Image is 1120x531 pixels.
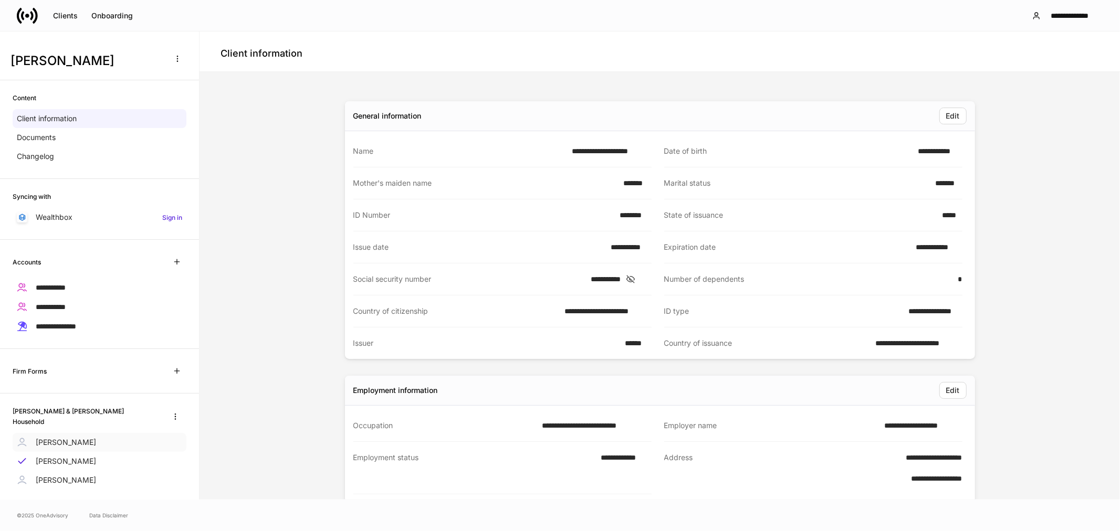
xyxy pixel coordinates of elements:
[11,52,162,69] h3: [PERSON_NAME]
[664,306,903,316] div: ID type
[91,12,133,19] div: Onboarding
[946,112,960,120] div: Edit
[46,7,85,24] button: Clients
[353,178,617,188] div: Mother's maiden name
[36,475,96,485] p: [PERSON_NAME]
[353,111,422,121] div: General information
[946,387,960,394] div: Edit
[36,212,72,222] p: Wealthbox
[664,338,870,348] div: Country of issuance
[664,242,910,252] div: Expiration date
[664,178,929,188] div: Marital status
[53,12,78,19] div: Clients
[939,108,967,124] button: Edit
[353,420,536,431] div: Occupation
[353,274,585,284] div: Social security number
[353,452,594,483] div: Employment status
[939,382,967,399] button: Edit
[36,437,96,448] p: [PERSON_NAME]
[13,257,41,267] h6: Accounts
[13,366,47,376] h6: Firm Forms
[664,146,912,156] div: Date of birth
[353,210,613,220] div: ID Number
[353,306,559,316] div: Country of citizenship
[162,213,182,222] h6: Sign in
[13,208,186,227] a: WealthboxSign in
[17,132,56,143] p: Documents
[13,471,186,490] a: [PERSON_NAME]
[664,452,875,484] div: Address
[664,274,951,284] div: Number of dependents
[17,511,68,519] span: © 2025 OneAdvisory
[13,147,186,166] a: Changelog
[13,452,186,471] a: [PERSON_NAME]
[13,109,186,128] a: Client information
[13,93,36,103] h6: Content
[353,338,619,348] div: Issuer
[353,385,438,396] div: Employment information
[13,406,156,426] h6: [PERSON_NAME] & [PERSON_NAME] Household
[85,7,140,24] button: Onboarding
[89,511,128,519] a: Data Disclaimer
[13,433,186,452] a: [PERSON_NAME]
[17,151,54,162] p: Changelog
[664,210,936,220] div: State of issuance
[13,128,186,147] a: Documents
[17,113,77,124] p: Client information
[353,146,566,156] div: Name
[353,242,604,252] div: Issue date
[664,420,878,431] div: Employer name
[221,47,302,60] h4: Client information
[13,192,51,201] h6: Syncing with
[36,456,96,466] p: [PERSON_NAME]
